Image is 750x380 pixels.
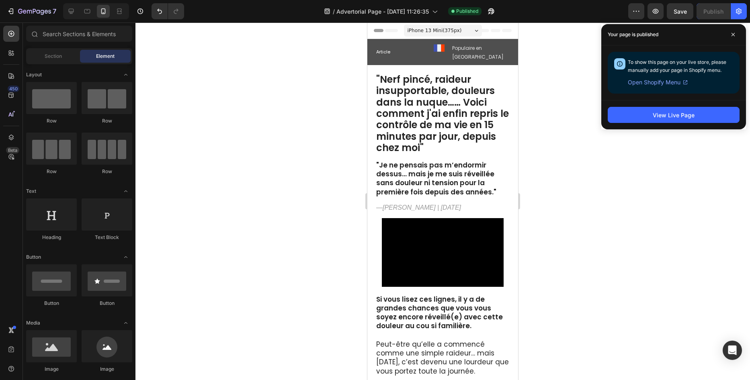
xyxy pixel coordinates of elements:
div: Beta [6,147,19,153]
div: Publish [703,7,723,16]
button: Save [667,3,693,19]
div: Row [82,117,132,125]
span: Save [674,8,687,15]
div: Text Block [82,234,132,241]
div: Button [82,300,132,307]
span: Text [26,188,36,195]
span: Toggle open [119,251,132,264]
span: To show this page on your live store, please manually add your page in Shopify menu. [628,59,726,73]
p: 7 [53,6,56,16]
p: Your page is published [608,31,658,39]
span: Toggle open [119,68,132,81]
span: Media [26,319,40,327]
div: Row [82,168,132,175]
div: Image [26,366,77,373]
div: View Live Page [653,111,695,119]
div: Image [82,366,132,373]
div: Row [26,168,77,175]
button: Publish [697,3,730,19]
div: Button [26,300,77,307]
span: Button [26,253,41,261]
input: Search Sections & Elements [26,26,132,42]
div: Open Intercom Messenger [723,341,742,360]
span: Published [456,8,478,15]
div: Row [26,117,77,125]
span: Toggle open [119,185,132,198]
span: Open Shopify Menu [628,78,680,87]
button: 7 [3,3,60,19]
span: Toggle open [119,317,132,329]
div: 450 [8,86,19,92]
div: Undo/Redo [152,3,184,19]
span: Element [96,53,115,60]
span: Layout [26,71,42,78]
iframe: Design area [367,22,518,380]
button: View Live Page [608,107,740,123]
span: Section [45,53,62,60]
span: / [333,7,335,16]
span: Advertorial Page - [DATE] 11:26:35 [336,7,429,16]
div: Heading [26,234,77,241]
